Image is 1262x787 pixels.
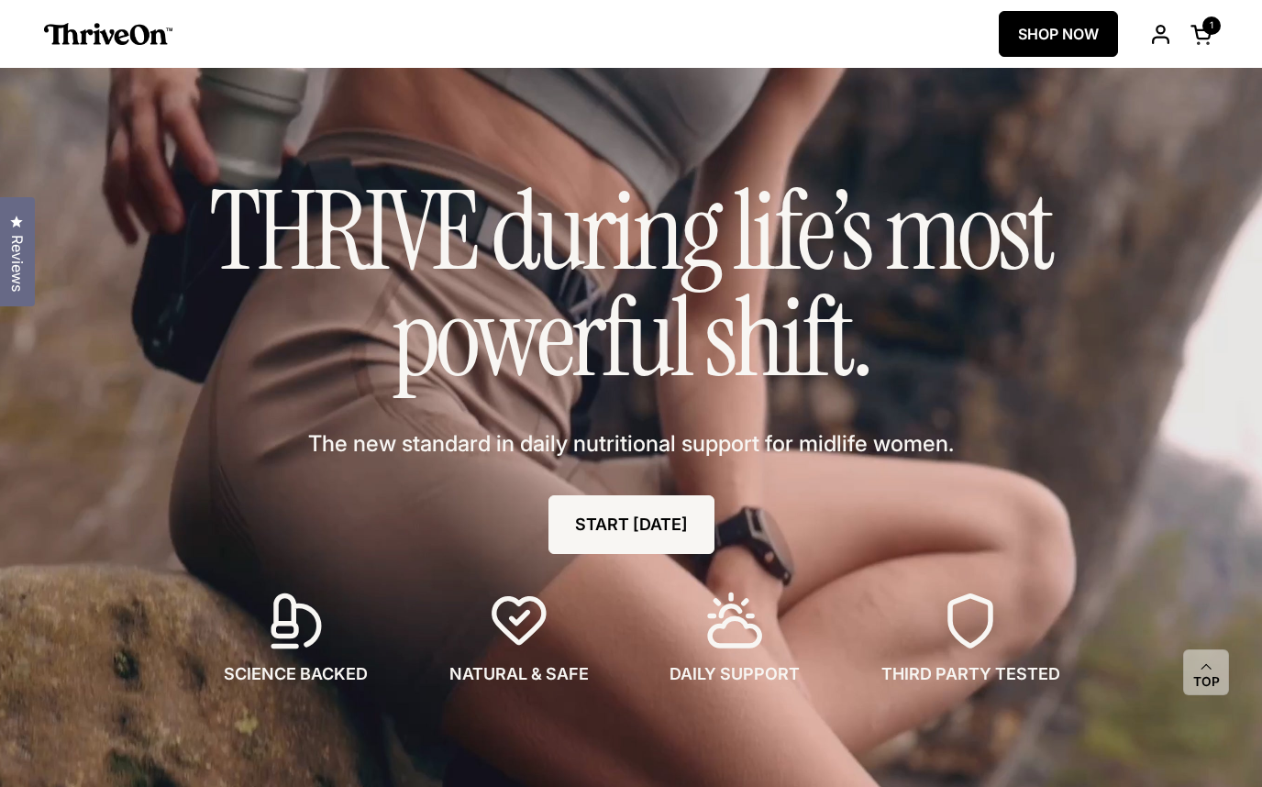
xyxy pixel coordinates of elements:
[999,11,1118,57] a: SHOP NOW
[670,662,800,686] span: DAILY SUPPORT
[224,662,368,686] span: SCIENCE BACKED
[1193,674,1220,691] span: Top
[308,428,954,460] span: The new standard in daily nutritional support for midlife women.
[1170,701,1244,769] iframe: Gorgias live chat messenger
[881,662,1060,686] span: THIRD PARTY TESTED
[5,235,28,292] span: Reviews
[172,178,1090,392] h1: THRIVE during life’s most powerful shift.
[548,495,714,554] a: START [DATE]
[449,662,589,686] span: NATURAL & SAFE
